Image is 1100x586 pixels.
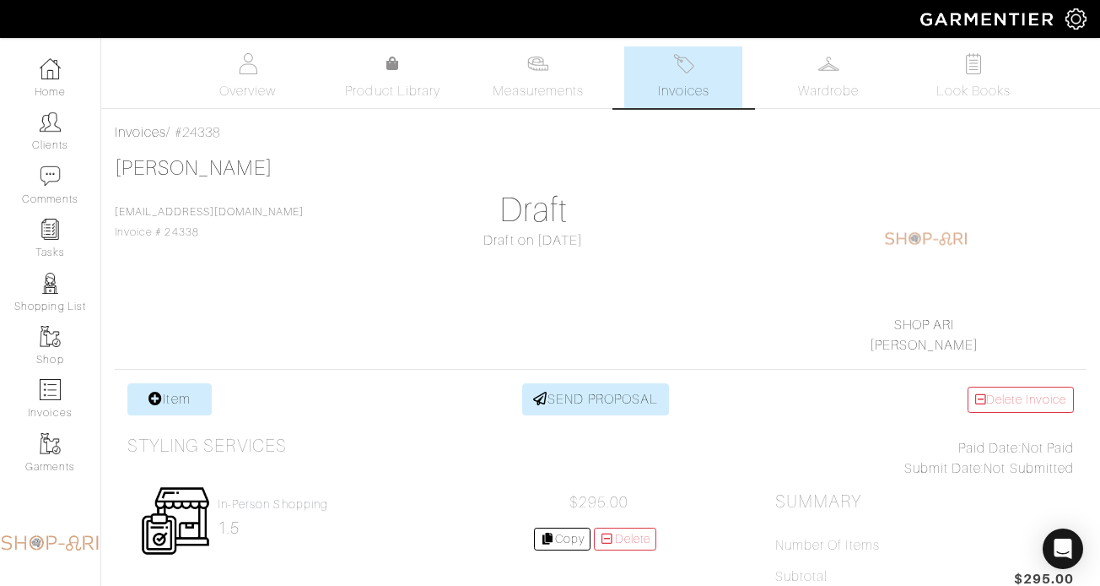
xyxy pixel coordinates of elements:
img: comment-icon-a0a6a9ef722e966f86d9cbdc48e553b5cf19dbc54f86b18d962a5391bc8f6eb6.png [40,165,61,187]
span: Look Books [936,81,1011,101]
img: stylists-icon-eb353228a002819b7ec25b43dbf5f0378dd9e0616d9560372ff212230b889e62.png [40,273,61,294]
a: Delete Invoice [968,387,1074,413]
a: Overview [189,46,307,108]
a: [EMAIL_ADDRESS][DOMAIN_NAME] [115,206,304,218]
a: In-person shopping 1.5 [218,497,328,538]
img: orders-icon-0abe47150d42831381b5fb84f609e132dff9fe21cb692f30cb5eec754e2cba89.png [40,379,61,400]
a: [PERSON_NAME] [870,338,979,353]
img: measurements-466bbee1fd09ba9460f595b01e5d73f9e2bff037440d3c8f018324cb6cdf7a4a.svg [527,53,548,74]
img: gear-icon-white-bd11855cb880d31180b6d7d6211b90ccbf57a29d726f0c71d8c61bd08dd39cc2.png [1065,8,1087,30]
span: Wardrobe [798,81,859,101]
a: Invoices [115,125,166,140]
img: Womens_Service-b2905c8a555b134d70f80a63ccd9711e5cb40bac1cff00c12a43f244cd2c1cd3.png [140,486,211,556]
span: Submit Date: [904,461,984,476]
h2: 1.5 [218,518,328,538]
div: Open Intercom Messenger [1043,529,1083,569]
span: Invoice # 24338 [115,206,304,238]
h1: Draft [384,190,682,231]
a: Copy [534,528,590,551]
img: clients-icon-6bae9207a08558b7cb47a8932f037763ab4055f8c8b6bfacd5dc20c3e0201464.png [40,111,61,133]
a: Product Library [334,54,452,101]
img: 1604236452839.png.png [884,197,968,281]
h5: Number of Items [775,538,880,554]
a: Wardrobe [769,46,887,108]
div: Draft on [DATE] [384,231,682,251]
h2: Summary [775,491,1074,513]
h3: Styling Services [127,436,287,457]
a: Invoices [624,46,742,108]
span: Product Library [345,81,440,101]
a: Item [127,383,212,415]
h5: Subtotal [775,569,828,585]
div: Not Paid Not Submitted [775,438,1074,479]
h4: In-person shopping [218,497,328,512]
img: garments-icon-b7da505a4dc4fd61783c78ac3ca0ef83fa9d6f193b1c9dc38574b1d14d53ca28.png [40,433,61,454]
img: orders-27d20c2124de7fd6de4e0e44c1d41de31381a507db9b33961299e4e07d508b8c.svg [673,53,694,74]
img: todo-9ac3debb85659649dc8f770b8b6100bb5dab4b48dedcbae339e5042a72dfd3cc.svg [963,53,984,74]
div: / #24338 [115,122,1087,143]
img: wardrobe-487a4870c1b7c33e795ec22d11cfc2ed9d08956e64fb3008fe2437562e282088.svg [818,53,839,74]
a: [PERSON_NAME] [115,157,272,179]
a: Look Books [914,46,1033,108]
img: dashboard-icon-dbcd8f5a0b271acd01030246c82b418ddd0df26cd7fceb0bd07c9910d44c42f6.png [40,58,61,79]
span: Paid Date: [958,441,1022,456]
a: SEND PROPOSAL [522,383,669,415]
img: garmentier-logo-header-white-b43fb05a5012e4ada735d5af1a66efaba907eab6374d6393d1fbf88cb4ef424d.png [912,4,1065,34]
a: SHOP ARI [894,317,954,333]
span: $295.00 [569,494,628,511]
img: garments-icon-b7da505a4dc4fd61783c78ac3ca0ef83fa9d6f193b1c9dc38574b1d14d53ca28.png [40,326,61,347]
span: Measurements [493,81,585,101]
span: Invoices [658,81,709,101]
img: basicinfo-40fd8af6dae0f16599ec9e87c0ef1c0a1fdea2edbe929e3d69a839185d80c458.svg [237,53,258,74]
span: Overview [219,81,276,101]
a: Measurements [479,46,598,108]
a: Delete [594,528,656,551]
img: reminder-icon-8004d30b9f0a5d33ae49ab947aed9ed385cf756f9e5892f1edd6e32f2345188e.png [40,219,61,240]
